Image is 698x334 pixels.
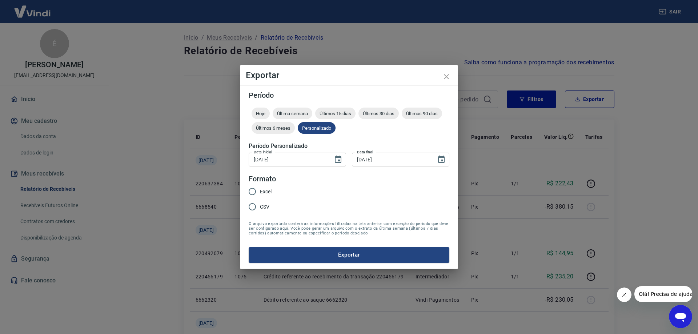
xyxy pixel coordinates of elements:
[249,174,276,184] legend: Formato
[249,142,449,150] h5: Período Personalizado
[358,108,399,119] div: Últimos 30 dias
[402,108,442,119] div: Últimos 90 dias
[254,149,272,155] label: Data inicial
[249,92,449,99] h5: Período
[669,305,692,328] iframe: Botão para abrir a janela de mensagens
[273,108,312,119] div: Última semana
[315,111,356,116] span: Últimos 15 dias
[252,122,295,134] div: Últimos 6 meses
[249,153,328,166] input: DD/MM/YYYY
[617,287,631,302] iframe: Fechar mensagem
[252,108,270,119] div: Hoje
[246,71,452,80] h4: Exportar
[358,111,399,116] span: Últimos 30 dias
[273,111,312,116] span: Última semana
[260,188,272,196] span: Excel
[357,149,373,155] label: Data final
[352,153,431,166] input: DD/MM/YYYY
[331,152,345,167] button: Choose date, selected date is 1 de jul de 2025
[252,111,270,116] span: Hoje
[634,286,692,302] iframe: Mensagem da empresa
[260,203,269,211] span: CSV
[402,111,442,116] span: Últimos 90 dias
[252,125,295,131] span: Últimos 6 meses
[249,247,449,262] button: Exportar
[249,221,449,236] span: O arquivo exportado conterá as informações filtradas na tela anterior com exceção do período que ...
[4,5,61,11] span: Olá! Precisa de ajuda?
[434,152,449,167] button: Choose date, selected date is 31 de jul de 2025
[315,108,356,119] div: Últimos 15 dias
[298,125,336,131] span: Personalizado
[438,68,455,85] button: close
[298,122,336,134] div: Personalizado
